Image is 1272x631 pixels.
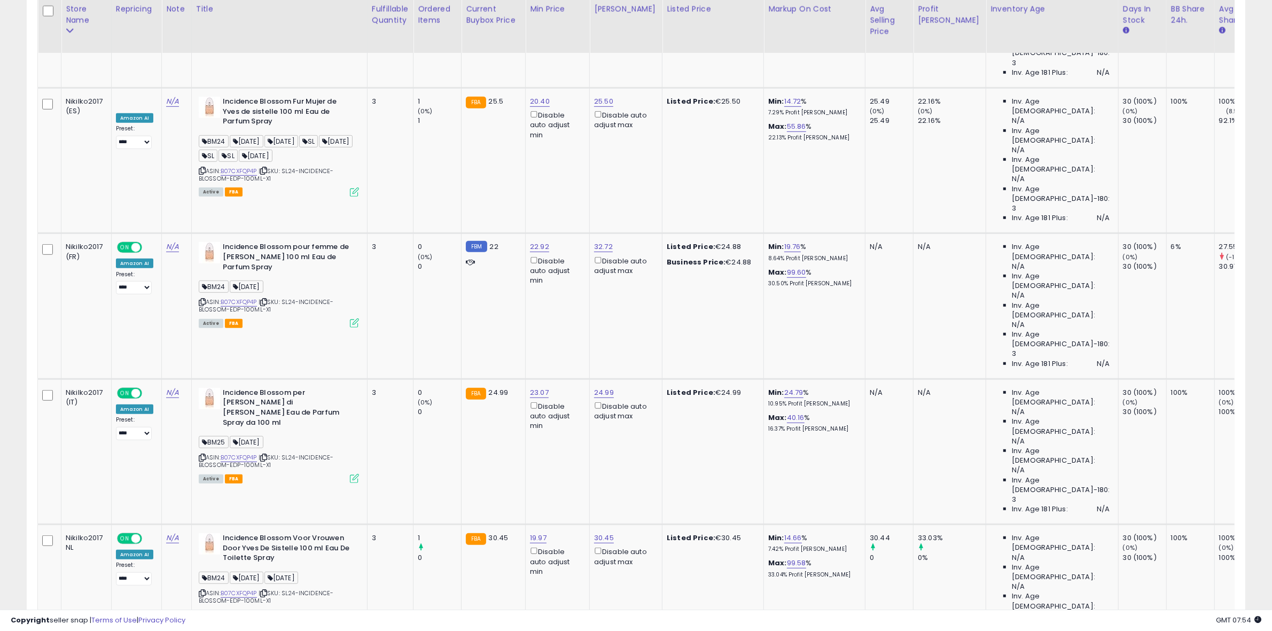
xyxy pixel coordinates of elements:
div: 0 [418,407,461,417]
span: FBA [225,188,243,197]
div: Title [196,4,363,15]
span: 2025-08-11 07:54 GMT [1216,615,1261,625]
a: 99.60 [787,267,806,278]
div: 100% [1219,407,1262,417]
span: Inv. Age [DEMOGRAPHIC_DATA]: [1012,301,1110,320]
div: % [768,268,857,287]
p: 22.13% Profit [PERSON_NAME] [768,134,857,142]
span: ON [118,388,131,398]
div: N/A [918,388,978,398]
div: Disable auto adjust min [530,255,581,286]
b: Incidence Blossom per [PERSON_NAME] di [PERSON_NAME] Eau de Parfum Spray da 100 ml [223,388,353,430]
div: €25.50 [667,97,755,106]
b: Incidence Blossom pour femme de [PERSON_NAME] 100 ml Eau de Parfum Spray [223,242,353,275]
b: Listed Price: [667,242,715,252]
div: Min Price [530,4,585,15]
div: Amazon AI [116,113,153,123]
b: Business Price: [667,257,725,267]
span: Inv. Age [DEMOGRAPHIC_DATA]: [1012,563,1110,582]
div: 3 [372,242,405,252]
span: Inv. Age [DEMOGRAPHIC_DATA]: [1012,388,1110,407]
p: 7.42% Profit [PERSON_NAME] [768,546,857,553]
small: (0%) [918,107,933,115]
span: [DATE] [264,135,298,147]
div: % [768,122,857,142]
span: N/A [1012,407,1025,417]
div: 30 (100%) [1123,553,1166,563]
div: N/A [918,242,978,252]
img: 31MfNsjzsRL._SL40_.jpg [199,388,220,409]
div: 22.16% [918,116,986,126]
p: 10.95% Profit [PERSON_NAME] [768,400,857,408]
div: Disable auto adjust min [530,546,581,577]
span: FBA [225,319,243,328]
div: 100% [1171,97,1206,106]
div: Note [166,4,187,15]
b: Incidence Blossom Fur Mujer de Yves de sistelle 100 ml Eau de Parfum Spray [223,97,353,129]
span: 3 [1012,495,1016,504]
div: 30 (100%) [1123,388,1166,398]
span: [DATE] [239,150,272,162]
a: 25.50 [594,96,613,107]
span: ON [118,243,131,252]
div: 100% [1171,388,1206,398]
span: Inv. Age [DEMOGRAPHIC_DATA]: [1012,155,1110,174]
span: All listings currently available for purchase on Amazon [199,474,223,484]
div: 27.55% [1219,242,1262,252]
small: (0%) [418,107,433,115]
div: Avg BB Share [1219,4,1258,26]
span: BM24 [199,572,229,584]
a: B07CXFQP4P [221,589,257,598]
span: 30.45 [489,533,509,543]
div: Disable auto adjust min [530,400,581,431]
div: 30.44 [870,533,913,543]
small: (0%) [1219,543,1234,552]
div: 0 [418,553,461,563]
div: 25.49 [870,116,913,126]
a: Terms of Use [91,615,137,625]
b: Max: [768,412,787,423]
span: N/A [1012,145,1025,155]
div: 30 (100%) [1123,262,1166,271]
span: | SKU: SL24-INCIDENCE-BLOSSOM-EDP-100ML-X1 [199,589,334,605]
a: B07CXFQP4P [221,453,257,462]
div: Ordered Items [418,4,457,26]
span: 3 [1012,204,1016,213]
span: [DATE] [319,135,353,147]
a: 22.92 [530,242,549,252]
small: (0%) [1219,398,1234,407]
span: SL [218,150,237,162]
a: N/A [166,533,179,543]
div: Store Name [66,4,107,26]
div: 100% [1219,388,1262,398]
span: Inv. Age [DEMOGRAPHIC_DATA]: [1012,446,1110,465]
b: Min: [768,242,784,252]
span: Inv. Age 181 Plus: [1012,359,1068,369]
span: N/A [1012,582,1025,591]
div: €24.88 [667,258,755,267]
div: 3 [372,388,405,398]
span: N/A [1012,174,1025,184]
div: % [768,558,857,578]
div: Nikilko2017 (IT) [66,388,103,407]
small: (0%) [418,253,433,261]
div: 1 [418,97,461,106]
p: 7.29% Profit [PERSON_NAME] [768,109,857,116]
span: OFF [140,243,157,252]
div: ASIN: [199,97,359,196]
span: 22 [490,242,498,252]
span: N/A [1097,359,1110,369]
p: 16.37% Profit [PERSON_NAME] [768,425,857,433]
span: BM24 [199,281,229,293]
span: Inv. Age [DEMOGRAPHIC_DATA]-180: [1012,476,1110,495]
div: 0 [418,262,461,271]
div: 30.97% [1219,262,1262,271]
div: Fulfillable Quantity [372,4,409,26]
span: 25.5 [489,96,504,106]
a: 30.45 [594,533,614,543]
a: N/A [166,242,179,252]
div: ASIN: [199,388,359,482]
strong: Copyright [11,615,50,625]
div: 3 [372,533,405,543]
img: 31MfNsjzsRL._SL40_.jpg [199,242,220,263]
